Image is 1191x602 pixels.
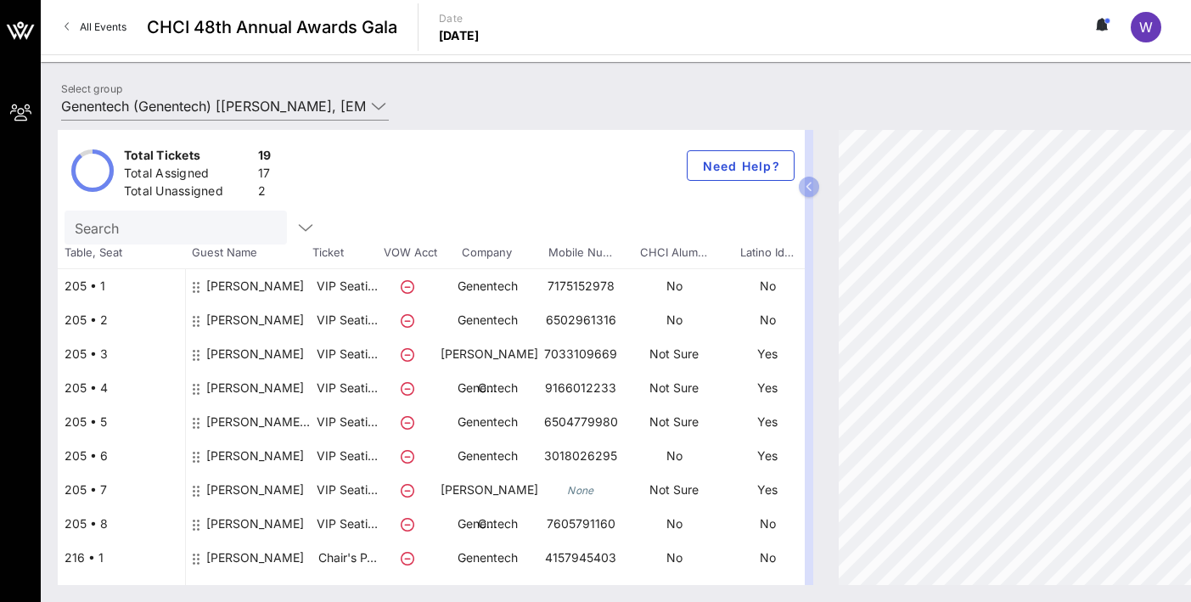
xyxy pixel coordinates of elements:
[124,183,251,204] div: Total Unassigned
[147,14,397,40] span: CHCI 48th Annual Awards Gala
[533,245,626,262] span: Mobile Nu…
[58,473,185,507] div: 205 • 7
[721,303,814,337] p: No
[206,371,304,419] div: Sandra Pizarro-Carrillo
[312,245,380,262] span: Ticket
[206,439,304,487] div: Ravi Upadhyay
[54,14,137,41] a: All Events
[534,337,627,371] p: 7033109669
[206,303,304,351] div: Ellen Lee
[721,337,814,371] p: Yes
[313,269,381,303] p: VIP Seati…
[58,269,185,303] div: 205 • 1
[80,20,126,33] span: All Events
[206,473,304,554] div: Fabian Sandoval
[439,27,480,44] p: [DATE]
[58,337,185,371] div: 205 • 3
[441,473,534,541] p: [PERSON_NAME] C…
[627,303,721,337] p: No
[534,269,627,303] p: 7175152978
[313,541,381,575] p: Chair's P…
[441,371,534,405] p: Genentech
[721,439,814,473] p: Yes
[441,303,534,337] p: Genentech
[721,405,814,439] p: Yes
[124,165,251,186] div: Total Assigned
[440,245,533,262] span: Company
[206,269,304,317] div: Joy Russell
[687,150,795,181] button: Need Help?
[258,165,272,186] div: 17
[185,245,312,262] span: Guest Name
[441,541,534,575] p: Genentech
[258,147,272,168] div: 19
[627,439,721,473] p: No
[721,269,814,303] p: No
[534,303,627,337] p: 6502961316
[1139,19,1153,36] span: W
[441,439,534,473] p: Genentech
[441,337,534,405] p: [PERSON_NAME] C…
[441,405,534,439] p: Genentech
[534,371,627,405] p: 9166012233
[58,371,185,405] div: 205 • 4
[721,507,814,541] p: No
[313,337,381,371] p: VIP Seati…
[439,10,480,27] p: Date
[627,337,721,371] p: Not Sure
[627,507,721,541] p: No
[124,147,251,168] div: Total Tickets
[206,507,304,554] div: Quita Highsmith
[567,484,594,497] i: None
[258,183,272,204] div: 2
[627,473,721,507] p: Not Sure
[721,473,814,507] p: Yes
[534,541,627,575] p: 4157945403
[313,405,381,439] p: VIP Seati…
[313,439,381,473] p: VIP Seati…
[313,371,381,405] p: VIP Seati…
[721,371,814,405] p: Yes
[58,303,185,337] div: 205 • 2
[380,245,440,262] span: VOW Acct
[58,541,185,575] div: 216 • 1
[441,507,534,541] p: Genentech
[627,371,721,405] p: Not Sure
[534,405,627,439] p: 6504779980
[627,269,721,303] p: No
[721,541,814,575] p: No
[58,507,185,541] div: 205 • 8
[313,303,381,337] p: VIP Seati…
[627,405,721,439] p: Not Sure
[58,439,185,473] div: 205 • 6
[720,245,813,262] span: Latino Id…
[701,159,780,173] span: Need Help?
[627,541,721,575] p: No
[1131,12,1161,42] div: W
[206,337,304,419] div: Audrey Escobedo
[441,269,534,303] p: Genentech
[313,473,381,507] p: VIP Seati…
[313,507,381,541] p: VIP Seati…
[58,405,185,439] div: 205 • 5
[61,82,122,95] label: Select group
[534,507,627,541] p: 7605791160
[206,405,313,453] div: Beatriz Perez Sanz
[626,245,720,262] span: CHCI Alum…
[206,541,304,588] div: Jayson Johnson
[534,439,627,473] p: 3018026295
[58,245,185,262] span: Table, Seat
